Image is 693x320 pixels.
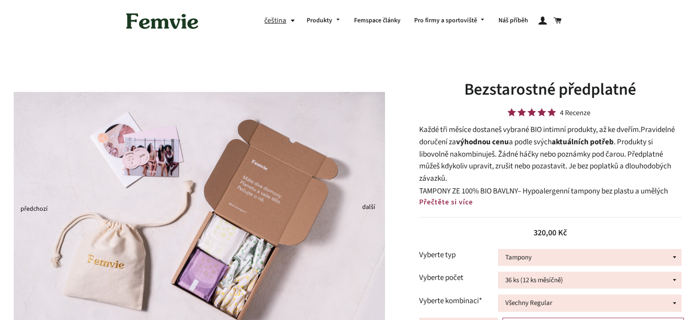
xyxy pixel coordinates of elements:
[300,9,347,33] a: Produkty
[419,197,473,207] span: Přečtěte si více
[492,9,535,33] a: Náš příběh
[419,249,498,261] label: Vyberte typ
[419,124,675,147] span: Pravidelné doručení za
[347,9,407,33] a: Femspace články
[419,295,498,307] label: Vyberte kombinaci*
[534,227,567,239] span: 320,00 Kč
[419,78,682,101] h1: Bezstarostné předplatné
[419,272,498,284] label: Vyberte počet
[21,209,25,211] button: Previous
[552,137,614,147] b: aktuálních potřeb
[419,186,518,197] span: TAMPONY ZE 100% BIO BAVLNY
[407,9,492,33] a: Pro firmy a sportoviště
[456,137,509,147] b: výhodnou cenu
[121,7,203,35] img: Femvie
[419,186,675,221] span: – Hypoalergenní tampony bez plastu a umělých barviv, vyrobeny pouze z čisté bavlny. Díky 2 veliko...
[509,137,552,147] span: a podle svých
[560,110,590,116] div: 4 Recenze
[614,137,616,147] span: .
[264,15,300,27] button: čeština
[419,124,682,184] p: Každé tři měsíce dostaneš vybrané BIO intimní produkty, až ke dveřím. Produkty si libovolně nakom...
[362,207,367,209] button: Next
